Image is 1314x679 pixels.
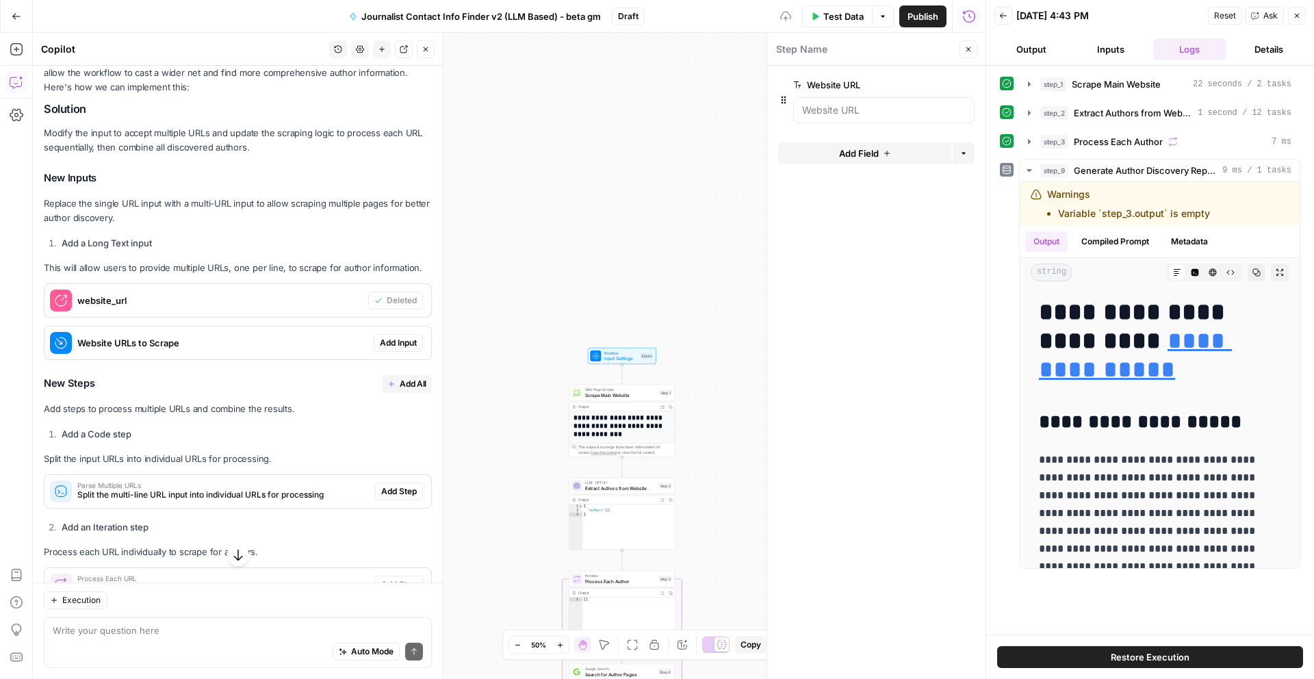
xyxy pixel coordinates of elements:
[604,350,637,356] span: Workflow
[1074,38,1148,60] button: Inputs
[44,196,432,225] p: Replace the single URL input with a multi-URL input to allow scraping multiple pages for better a...
[802,5,872,27] button: Test Data
[578,404,656,409] div: Output
[381,485,417,498] span: Add Step
[569,478,675,550] div: LLM · GPT-4.1Extract Authors from WebsiteStep 2Output{ "authors":[]}
[44,103,432,116] h2: Solution
[333,643,400,661] button: Auto Mode
[1074,106,1192,120] span: Extract Authors from Website
[1074,135,1163,149] span: Process Each Author
[1163,231,1216,252] button: Metadata
[44,170,432,188] h3: New Inputs
[375,576,423,593] button: Add Step
[621,364,623,384] g: Edge from start to step_1
[778,142,951,164] button: Add Field
[44,261,432,275] p: This will allow users to provide multiple URLs, one per line, to scrape for author information.
[899,5,946,27] button: Publish
[585,387,657,392] span: Web Page Scrape
[1214,10,1236,22] span: Reset
[585,671,656,678] span: Search for Author Pages
[569,598,582,602] div: 1
[585,392,657,398] span: Scrape Main Website
[1198,107,1291,119] span: 1 second / 12 tasks
[400,378,426,390] span: Add All
[1047,188,1210,220] div: Warnings
[1245,7,1284,25] button: Ask
[907,10,938,23] span: Publish
[44,51,432,94] p: Your suggestion to provide multiple URLs (homepage, about us, authors page, etc.) would allow the...
[591,450,617,454] span: Copy the output
[1222,164,1291,177] span: 9 ms / 1 tasks
[1153,38,1227,60] button: Logs
[997,646,1303,668] button: Restore Execution
[569,509,582,513] div: 2
[618,10,639,23] span: Draft
[62,428,131,439] strong: Add a Code step
[578,497,656,502] div: Output
[1020,73,1300,95] button: 22 seconds / 2 tasks
[578,590,656,595] div: Output
[823,10,864,23] span: Test Data
[1263,10,1278,22] span: Ask
[1020,131,1300,153] button: 7 ms
[77,482,370,489] span: Parse Multiple URLs
[382,375,432,393] button: Add All
[374,334,423,352] button: Add Input
[341,5,609,27] button: Journalist Contact Info Finder v2 (LLM Based) - beta gm
[44,402,432,416] p: Add steps to process multiple URLs and combine the results.
[1208,7,1242,25] button: Reset
[1040,164,1068,177] span: step_9
[77,575,370,582] span: Process Each URL
[585,578,656,585] span: Process Each Author
[621,643,623,663] g: Edge from step_3 to step_4
[44,591,107,609] button: Execution
[77,582,370,594] span: Iterate through each URL to scrape for author information
[621,550,623,570] g: Edge from step_2 to step_3
[77,294,363,307] span: website_url
[381,578,417,591] span: Add Step
[569,348,675,364] div: WorkflowInput SettingsInputs
[802,103,966,117] input: Website URL
[1020,182,1300,568] div: 9 ms / 1 tasks
[740,639,761,651] span: Copy
[375,483,423,500] button: Add Step
[1193,78,1291,90] span: 22 seconds / 2 tasks
[387,294,417,307] span: Deleted
[351,645,394,658] span: Auto Mode
[1040,135,1068,149] span: step_3
[41,42,325,56] div: Copilot
[1031,264,1072,281] span: string
[62,238,152,248] strong: Add a Long Text input
[368,292,423,309] button: Deleted
[585,573,656,578] span: Iteration
[585,480,656,485] span: LLM · GPT-4.1
[1232,38,1306,60] button: Details
[1073,231,1157,252] button: Compiled Prompt
[641,353,653,359] div: Inputs
[77,336,368,350] span: Website URLs to Scrape
[1272,136,1291,148] span: 7 ms
[578,444,672,455] div: This output is too large & has been abbreviated for review. to view the full content.
[62,594,101,606] span: Execution
[994,38,1068,60] button: Output
[44,126,432,155] p: Modify the input to accept multiple URLs and update the scraping logic to process each URL sequen...
[62,522,149,533] strong: Add an Iteration step
[585,666,656,671] span: Google Search
[735,636,766,654] button: Copy
[1111,650,1189,664] span: Restore Execution
[659,483,672,489] div: Step 2
[658,669,671,675] div: Step 4
[1025,231,1068,252] button: Output
[44,452,432,466] p: Split the input URLs into individual URLs for processing.
[569,504,582,509] div: 1
[569,571,675,643] div: IterationProcess Each AuthorStep 3Output[]
[839,146,879,160] span: Add Field
[380,337,417,349] span: Add Input
[578,504,582,509] span: Toggle code folding, rows 1 through 3
[531,639,546,650] span: 50%
[1074,164,1217,177] span: Generate Author Discovery Report
[1072,77,1161,91] span: Scrape Main Website
[1040,106,1068,120] span: step_2
[1020,102,1300,124] button: 1 second / 12 tasks
[659,576,672,582] div: Step 3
